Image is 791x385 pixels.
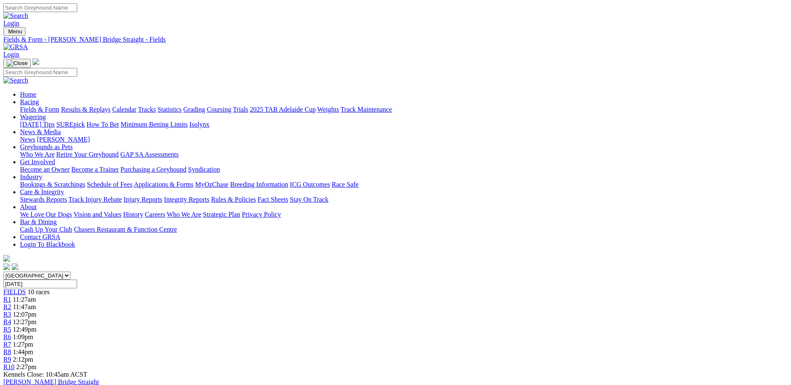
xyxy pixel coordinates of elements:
[3,59,31,68] button: Toggle navigation
[20,211,788,218] div: About
[20,196,788,203] div: Care & Integrity
[3,280,77,288] input: Select date
[7,60,28,67] img: Close
[33,58,39,65] img: logo-grsa-white.png
[158,106,182,113] a: Statistics
[3,318,11,325] span: R4
[20,91,36,98] a: Home
[203,211,240,218] a: Strategic Plan
[123,211,143,218] a: History
[20,218,57,225] a: Bar & Dining
[12,263,18,270] img: twitter.svg
[56,151,119,158] a: Retire Your Greyhound
[3,363,15,370] a: R10
[20,203,37,210] a: About
[112,106,136,113] a: Calendar
[20,136,788,143] div: News & Media
[207,106,231,113] a: Coursing
[121,121,188,128] a: Minimum Betting Limits
[3,296,11,303] span: R1
[3,36,788,43] div: Fields & Form - [PERSON_NAME] Bridge Straight - Fields
[20,181,788,188] div: Industry
[13,341,33,348] span: 1:27pm
[3,348,11,355] a: R8
[3,303,11,310] a: R2
[13,356,33,363] span: 2:12pm
[3,356,11,363] a: R9
[242,211,281,218] a: Privacy Policy
[233,106,248,113] a: Trials
[13,311,37,318] span: 12:07pm
[13,318,37,325] span: 12:27pm
[20,121,788,128] div: Wagering
[164,196,209,203] a: Integrity Reports
[20,98,39,105] a: Racing
[20,226,72,233] a: Cash Up Your Club
[20,136,35,143] a: News
[3,20,19,27] a: Login
[3,341,11,348] a: R7
[20,143,73,150] a: Greyhounds as Pets
[20,166,788,173] div: Get Involved
[121,166,186,173] a: Purchasing a Greyhound
[3,326,11,333] a: R5
[250,106,316,113] a: 2025 TAB Adelaide Cup
[211,196,256,203] a: Rules & Policies
[3,68,77,77] input: Search
[8,28,22,35] span: Menu
[290,181,330,188] a: ICG Outcomes
[20,128,61,135] a: News & Media
[20,241,75,248] a: Login To Blackbook
[20,211,72,218] a: We Love Our Dogs
[20,151,55,158] a: Who We Are
[68,196,122,203] a: Track Injury Rebate
[20,181,85,188] a: Bookings & Scratchings
[3,3,77,12] input: Search
[331,181,358,188] a: Race Safe
[121,151,179,158] a: GAP SA Assessments
[341,106,392,113] a: Track Maintenance
[138,106,156,113] a: Tracks
[3,288,26,295] a: FIELDS
[20,188,64,195] a: Care & Integrity
[28,288,50,295] span: 10 races
[87,181,132,188] a: Schedule of Fees
[290,196,328,203] a: Stay On Track
[258,196,288,203] a: Fact Sheets
[189,121,209,128] a: Isolynx
[13,303,36,310] span: 11:47am
[20,158,55,165] a: Get Involved
[20,233,60,240] a: Contact GRSA
[20,173,42,180] a: Industry
[3,263,10,270] img: facebook.svg
[188,166,220,173] a: Syndication
[3,333,11,340] a: R6
[123,196,162,203] a: Injury Reports
[230,181,288,188] a: Breeding Information
[195,181,229,188] a: MyOzChase
[20,196,67,203] a: Stewards Reports
[3,311,11,318] a: R3
[145,211,165,218] a: Careers
[37,136,90,143] a: [PERSON_NAME]
[71,166,119,173] a: Become a Trainer
[61,106,110,113] a: Results & Replays
[74,226,177,233] a: Chasers Restaurant & Function Centre
[20,226,788,233] div: Bar & Dining
[20,166,70,173] a: Become an Owner
[3,255,10,262] img: logo-grsa-white.png
[3,371,87,378] span: Kennels Close: 10:45am ACST
[87,121,119,128] a: How To Bet
[3,77,28,84] img: Search
[3,43,28,51] img: GRSA
[13,348,33,355] span: 1:44pm
[20,106,59,113] a: Fields & Form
